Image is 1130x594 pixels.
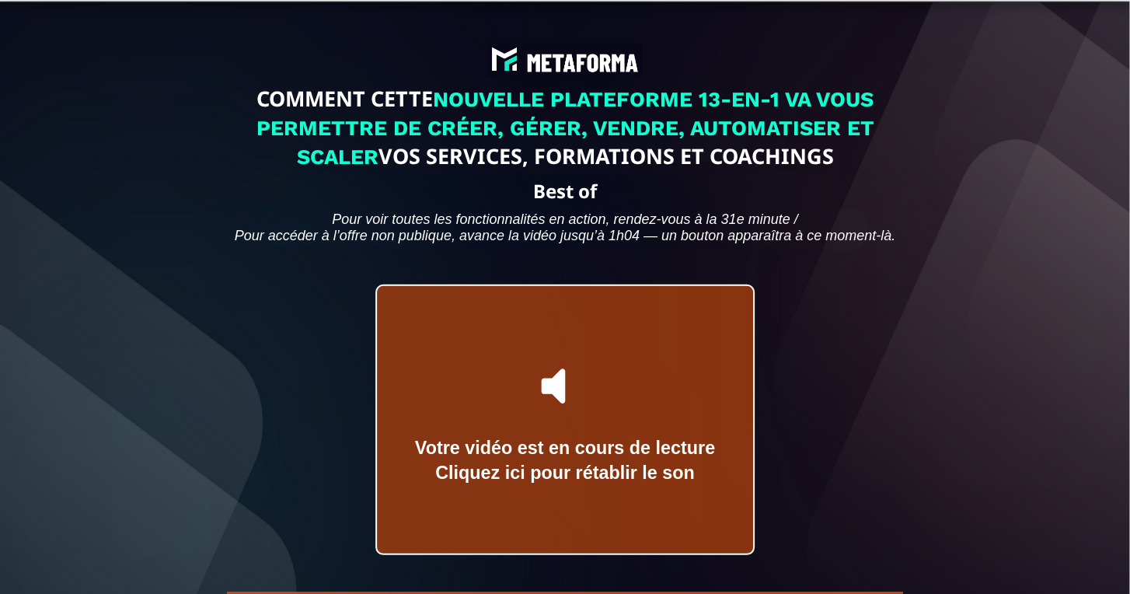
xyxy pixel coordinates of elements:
div: Votre vidéo est en cours de lecture Cliquez ici pour rétablir le son [415,435,715,485]
text: Pour voir toutes les fonctionnalités en action, rendez-vous à la 31e minute / Pour accéder à l’of... [12,208,1118,248]
text: Best of [12,174,1118,208]
text: COMMENT CETTE VOS SERVICES, FORMATIONS ET COACHINGS [254,80,876,174]
div: Votre vidéo est en cours de lectureCliquez ici pour rétablir le son [375,285,755,555]
img: abe9e435164421cb06e33ef15842a39e_e5ef653356713f0d7dd3797ab850248d_Capture_d%E2%80%99e%CC%81cran_2... [487,43,642,77]
span: NOUVELLE PLATEFORME 13-EN-1 VA VOUS PERMETTRE DE CRÉER, GÉRER, VENDRE, AUTOMATISER ET SCALER [256,87,881,169]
